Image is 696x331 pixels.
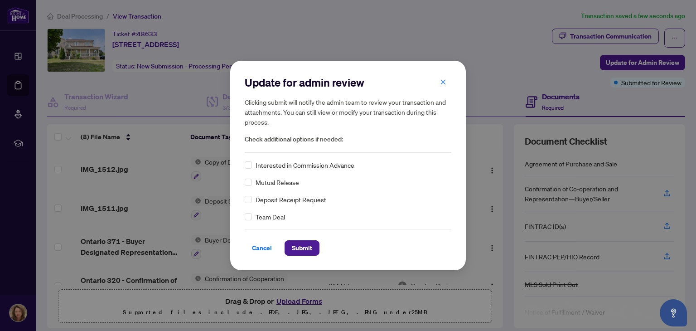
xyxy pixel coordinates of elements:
span: Mutual Release [256,177,299,187]
span: Check additional options if needed: [245,134,451,145]
button: Submit [285,240,319,256]
span: Interested in Commission Advance [256,160,354,170]
span: Cancel [252,241,272,255]
h5: Clicking submit will notify the admin team to review your transaction and attachments. You can st... [245,97,451,127]
button: Open asap [660,299,687,326]
h2: Update for admin review [245,75,451,90]
span: Deposit Receipt Request [256,195,326,204]
span: close [440,79,446,85]
button: Cancel [245,240,279,256]
span: Submit [292,241,312,255]
span: Team Deal [256,212,285,222]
